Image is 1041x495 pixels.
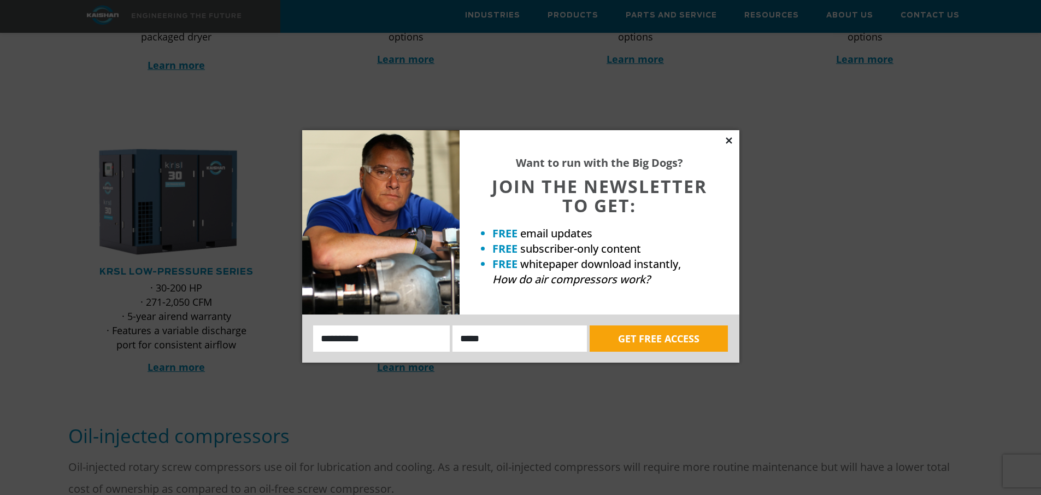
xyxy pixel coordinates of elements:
[452,325,587,352] input: Email
[590,325,728,352] button: GET FREE ACCESS
[516,155,683,170] strong: Want to run with the Big Dogs?
[492,241,517,256] strong: FREE
[520,241,641,256] span: subscriber-only content
[724,136,734,145] button: Close
[520,257,681,271] span: whitepaper download instantly,
[313,325,450,352] input: Name:
[520,226,592,241] span: email updates
[492,174,707,217] span: JOIN THE NEWSLETTER TO GET:
[492,272,650,287] em: How do air compressors work?
[492,226,517,241] strong: FREE
[492,257,517,271] strong: FREE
